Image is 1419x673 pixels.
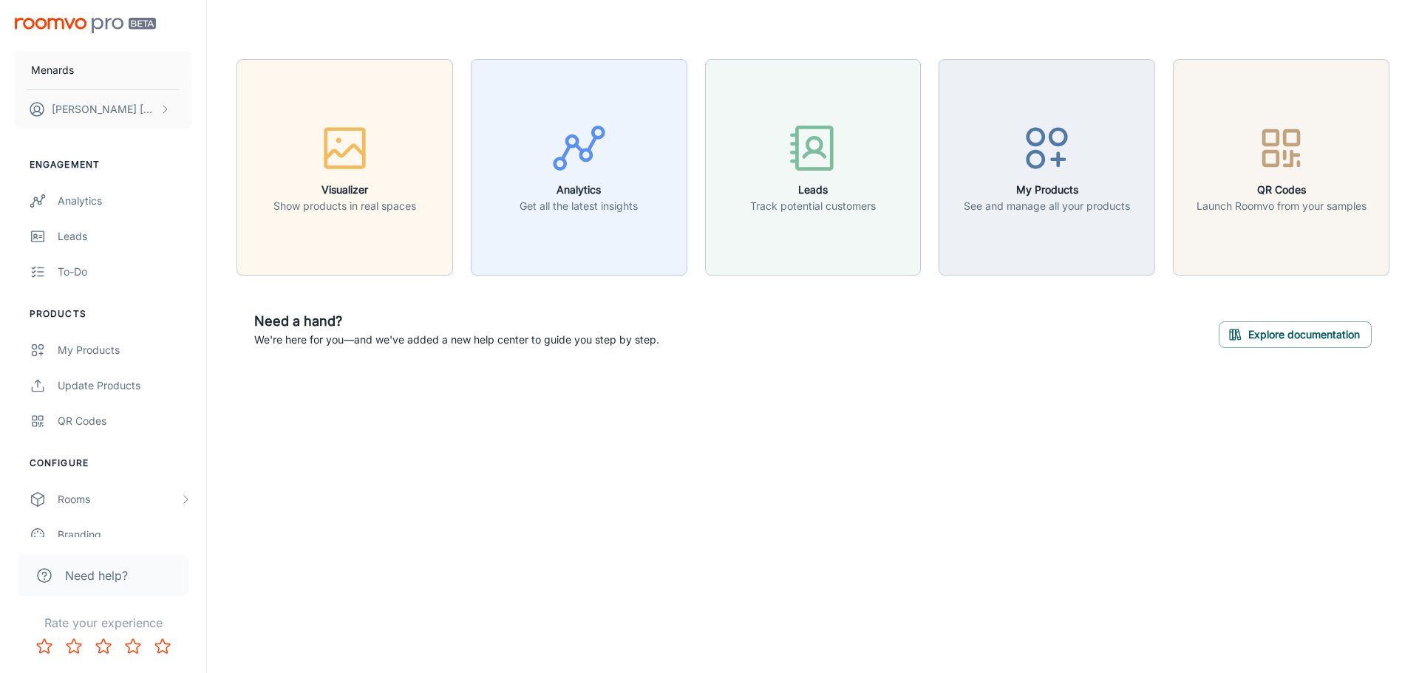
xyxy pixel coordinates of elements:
button: LeadsTrack potential customers [705,59,922,276]
p: See and manage all your products [964,198,1130,214]
p: Menards [31,62,74,78]
p: Show products in real spaces [273,198,416,214]
div: Analytics [58,193,191,209]
a: LeadsTrack potential customers [705,159,922,174]
div: QR Codes [58,413,191,429]
div: To-do [58,264,191,280]
h6: Analytics [520,182,638,198]
h6: Need a hand? [254,311,659,332]
button: QR CodesLaunch Roomvo from your samples [1173,59,1389,276]
h6: My Products [964,182,1130,198]
div: Leads [58,228,191,245]
p: Track potential customers [750,198,876,214]
a: Explore documentation [1219,326,1372,341]
a: My ProductsSee and manage all your products [939,159,1155,174]
button: VisualizerShow products in real spaces [236,59,453,276]
p: [PERSON_NAME] [PERSON_NAME] [52,101,156,117]
a: QR CodesLaunch Roomvo from your samples [1173,159,1389,174]
p: Launch Roomvo from your samples [1197,198,1367,214]
a: AnalyticsGet all the latest insights [471,159,687,174]
button: AnalyticsGet all the latest insights [471,59,687,276]
p: We're here for you—and we've added a new help center to guide you step by step. [254,332,659,348]
p: Get all the latest insights [520,198,638,214]
h6: Visualizer [273,182,416,198]
button: Menards [15,51,191,89]
img: Roomvo PRO Beta [15,18,156,33]
button: Explore documentation [1219,321,1372,348]
h6: QR Codes [1197,182,1367,198]
div: My Products [58,342,191,358]
h6: Leads [750,182,876,198]
button: My ProductsSee and manage all your products [939,59,1155,276]
button: [PERSON_NAME] [PERSON_NAME] [15,90,191,129]
div: Update Products [58,378,191,394]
